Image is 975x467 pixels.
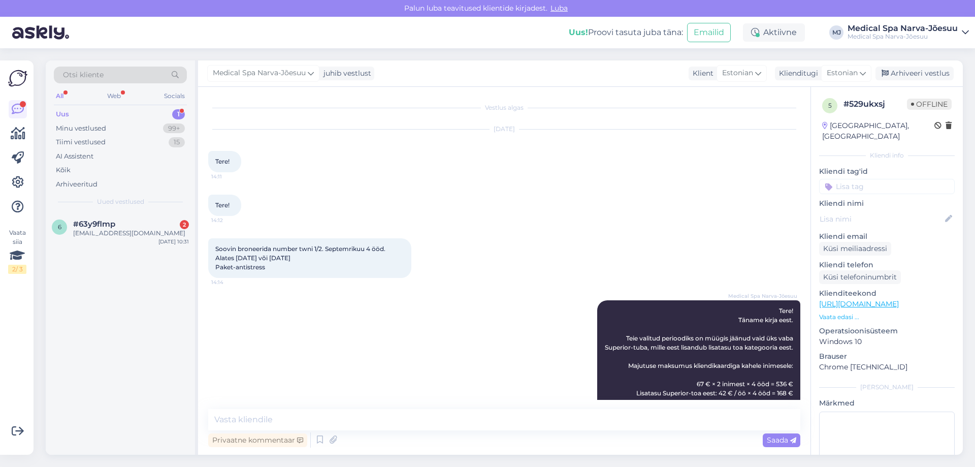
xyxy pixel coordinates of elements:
[56,123,106,134] div: Minu vestlused
[172,109,185,119] div: 1
[56,179,97,190] div: Arhiveeritud
[547,4,571,13] span: Luba
[722,68,753,79] span: Estonian
[819,383,955,392] div: [PERSON_NAME]
[319,68,371,79] div: juhib vestlust
[689,68,713,79] div: Klient
[819,351,955,362] p: Brauser
[8,228,26,274] div: Vaata siia
[819,313,955,322] p: Vaata edasi ...
[848,24,958,33] div: Medical Spa Narva-Jõesuu
[213,68,306,79] span: Medical Spa Narva-Jõesuu
[827,68,858,79] span: Estonian
[819,260,955,270] p: Kliendi telefon
[907,99,952,110] span: Offline
[63,70,104,80] span: Otsi kliente
[767,435,796,445] span: Saada
[73,220,115,229] span: #63y9flmp
[569,27,588,37] b: Uus!
[728,292,797,300] span: Medical Spa Narva-Jõesuu
[819,166,955,177] p: Kliendi tag'id
[819,299,899,308] a: [URL][DOMAIN_NAME]
[819,231,955,242] p: Kliendi email
[819,151,955,160] div: Kliendi info
[687,23,731,42] button: Emailid
[819,398,955,409] p: Märkmed
[105,89,123,103] div: Web
[56,151,93,162] div: AI Assistent
[56,109,69,119] div: Uus
[211,216,249,224] span: 14:12
[215,158,230,165] span: Tere!
[208,433,307,447] div: Privaatne kommentaar
[822,120,934,142] div: [GEOGRAPHIC_DATA], [GEOGRAPHIC_DATA]
[58,223,61,231] span: 6
[215,201,230,209] span: Tere!
[208,124,800,134] div: [DATE]
[843,98,907,110] div: # 529ukxsj
[828,102,832,109] span: 5
[743,23,805,42] div: Aktiivne
[56,137,106,147] div: Tiimi vestlused
[56,165,71,175] div: Kõik
[848,24,969,41] a: Medical Spa Narva-JõesuuMedical Spa Narva-Jõesuu
[169,137,185,147] div: 15
[158,238,189,245] div: [DATE] 10:31
[8,265,26,274] div: 2 / 3
[775,68,818,79] div: Klienditugi
[819,242,891,256] div: Küsi meiliaadressi
[8,69,27,88] img: Askly Logo
[569,26,683,39] div: Proovi tasuta juba täna:
[211,278,249,286] span: 14:14
[208,103,800,112] div: Vestlus algas
[819,326,955,336] p: Operatsioonisüsteem
[819,270,901,284] div: Küsi telefoninumbrit
[819,198,955,209] p: Kliendi nimi
[829,25,843,40] div: MJ
[162,89,187,103] div: Socials
[163,123,185,134] div: 99+
[819,362,955,372] p: Chrome [TECHNICAL_ID]
[97,197,144,206] span: Uued vestlused
[819,288,955,299] p: Klienditeekond
[54,89,66,103] div: All
[180,220,189,229] div: 2
[875,67,954,80] div: Arhiveeri vestlus
[848,33,958,41] div: Medical Spa Narva-Jõesuu
[820,213,943,225] input: Lisa nimi
[211,173,249,180] span: 14:11
[73,229,189,238] div: [EMAIL_ADDRESS][DOMAIN_NAME]
[819,179,955,194] input: Lisa tag
[819,336,955,347] p: Windows 10
[215,245,394,271] span: Soovin broneerida number twni 1/2. Septemrikuu 4 ööd. Alates [DATE] või [DATE] Paket-antistress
